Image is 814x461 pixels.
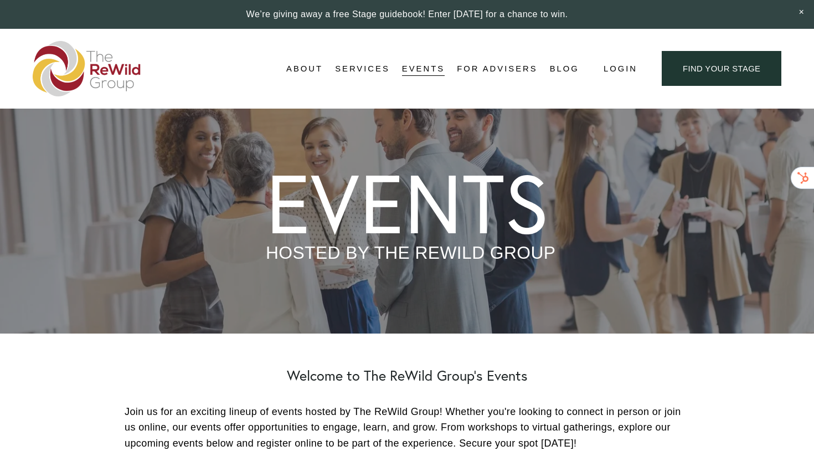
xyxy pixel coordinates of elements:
[286,62,323,76] span: About
[125,404,689,452] p: Join us for an exciting lineup of events hosted by The ReWild Group! Whether you're looking to co...
[335,60,390,77] a: folder dropdown
[662,51,781,86] a: find your stage
[286,60,323,77] a: folder dropdown
[266,162,549,244] h1: EVENTS
[33,41,141,96] img: The ReWild Group
[125,367,689,384] h2: Welcome to The ReWild Group's Events
[335,62,390,76] span: Services
[266,244,555,262] p: HOSTED BY THE REWILD GROUP
[604,62,637,76] a: Login
[457,60,537,77] a: For Advisers
[550,60,579,77] a: Blog
[402,60,445,77] a: Events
